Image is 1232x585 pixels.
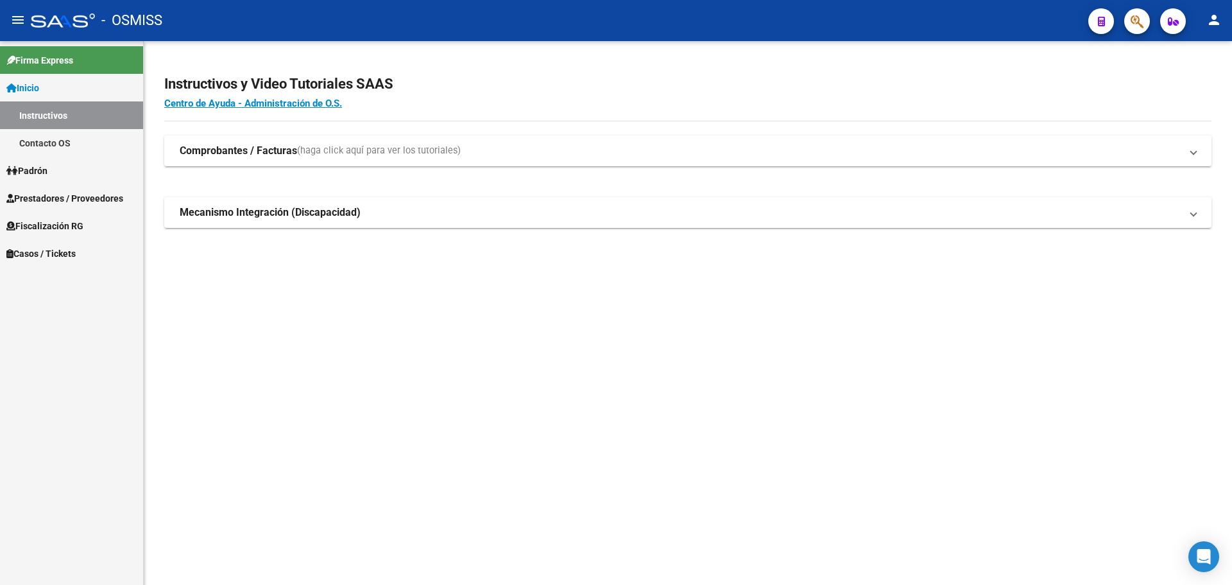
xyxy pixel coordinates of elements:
[6,219,83,233] span: Fiscalización RG
[6,191,123,205] span: Prestadores / Proveedores
[180,144,297,158] strong: Comprobantes / Facturas
[101,6,162,35] span: - OSMISS
[297,144,461,158] span: (haga click aquí para ver los tutoriales)
[6,164,47,178] span: Padrón
[6,53,73,67] span: Firma Express
[1188,541,1219,572] div: Open Intercom Messenger
[164,98,342,109] a: Centro de Ayuda - Administración de O.S.
[164,197,1211,228] mat-expansion-panel-header: Mecanismo Integración (Discapacidad)
[1206,12,1222,28] mat-icon: person
[6,247,76,261] span: Casos / Tickets
[10,12,26,28] mat-icon: menu
[164,135,1211,166] mat-expansion-panel-header: Comprobantes / Facturas(haga click aquí para ver los tutoriales)
[6,81,39,95] span: Inicio
[180,205,361,220] strong: Mecanismo Integración (Discapacidad)
[164,72,1211,96] h2: Instructivos y Video Tutoriales SAAS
